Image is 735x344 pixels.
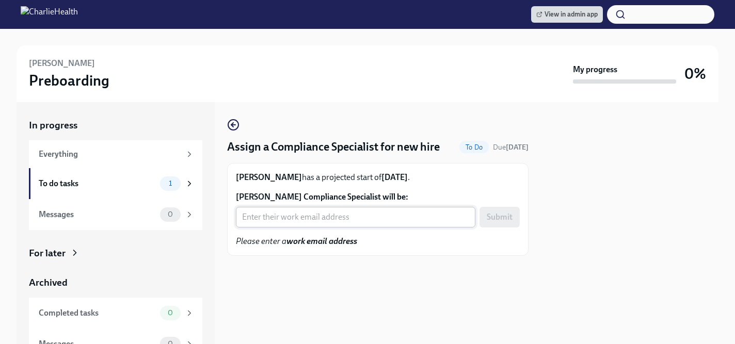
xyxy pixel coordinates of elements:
[29,247,66,260] div: For later
[21,6,78,23] img: CharlieHealth
[493,142,529,152] span: September 20th, 2025 09:00
[29,140,202,168] a: Everything
[381,172,408,182] strong: [DATE]
[493,143,529,152] span: Due
[29,199,202,230] a: Messages0
[236,172,520,183] p: has a projected start of .
[39,209,156,220] div: Messages
[506,143,529,152] strong: [DATE]
[29,276,202,289] a: Archived
[29,247,202,260] a: For later
[29,298,202,329] a: Completed tasks0
[39,149,181,160] div: Everything
[39,307,156,319] div: Completed tasks
[163,179,178,187] span: 1
[162,210,179,218] span: 0
[29,71,109,90] h3: Preboarding
[286,236,357,246] strong: work email address
[684,64,706,83] h3: 0%
[227,139,440,155] h4: Assign a Compliance Specialist for new hire
[162,309,179,317] span: 0
[459,143,489,151] span: To Do
[29,58,95,69] h6: [PERSON_NAME]
[536,9,598,20] span: View in admin app
[29,119,202,132] a: In progress
[236,172,302,182] strong: [PERSON_NAME]
[236,207,475,227] input: Enter their work email address
[39,178,156,189] div: To do tasks
[531,6,603,23] a: View in admin app
[236,236,357,246] em: Please enter a
[236,191,520,203] label: [PERSON_NAME] Compliance Specialist will be:
[573,64,617,75] strong: My progress
[29,168,202,199] a: To do tasks1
